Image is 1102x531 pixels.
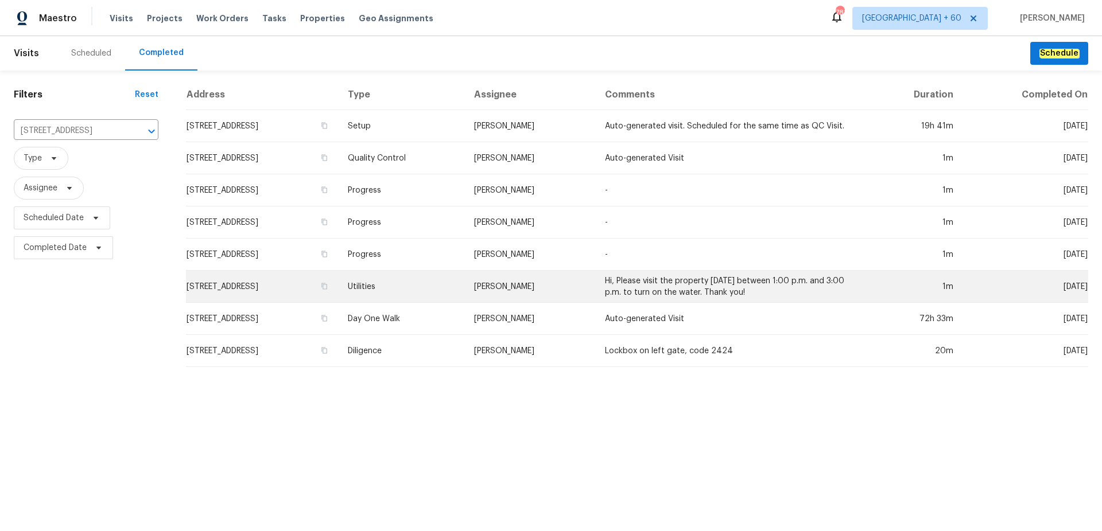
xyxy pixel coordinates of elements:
td: 1m [866,239,963,271]
td: [STREET_ADDRESS] [186,335,339,367]
span: Properties [300,13,345,24]
td: Hi, Please visit the property [DATE] between 1:00 p.m. and 3:00 p.m. to turn on the water. Thank ... [596,271,867,303]
td: [STREET_ADDRESS] [186,271,339,303]
div: 781 [836,7,844,18]
td: 1m [866,271,963,303]
td: Utilities [339,271,465,303]
span: Type [24,153,42,164]
span: Visits [110,13,133,24]
th: Address [186,80,339,110]
th: Completed On [963,80,1088,110]
td: [DATE] [963,142,1088,174]
td: [PERSON_NAME] [465,174,595,206]
div: Completed [139,47,184,58]
td: [PERSON_NAME] [465,206,595,239]
td: 1m [866,174,963,206]
td: [STREET_ADDRESS] [186,110,339,142]
td: 1m [866,142,963,174]
td: 1m [866,206,963,239]
td: Progress [339,174,465,206]
button: Copy Address [319,249,329,259]
td: [PERSON_NAME] [465,335,595,367]
button: Copy Address [319,217,329,227]
span: Projects [147,13,183,24]
span: [GEOGRAPHIC_DATA] + 60 [862,13,961,24]
td: - [596,174,867,206]
button: Open [143,123,160,139]
td: 20m [866,335,963,367]
td: [DATE] [963,239,1088,271]
td: Diligence [339,335,465,367]
td: Setup [339,110,465,142]
td: Progress [339,206,465,239]
td: [PERSON_NAME] [465,142,595,174]
span: Tasks [262,14,286,22]
td: Auto-generated Visit [596,142,867,174]
td: [DATE] [963,110,1088,142]
td: [PERSON_NAME] [465,303,595,335]
th: Duration [866,80,963,110]
span: Scheduled Date [24,212,84,224]
td: [STREET_ADDRESS] [186,206,339,239]
em: Schedule [1039,49,1079,58]
th: Assignee [465,80,595,110]
td: Day One Walk [339,303,465,335]
td: [DATE] [963,174,1088,206]
button: Copy Address [319,120,329,131]
td: [PERSON_NAME] [465,239,595,271]
span: Assignee [24,182,57,194]
td: Auto-generated Visit [596,303,867,335]
td: 72h 33m [866,303,963,335]
td: [PERSON_NAME] [465,271,595,303]
td: Progress [339,239,465,271]
span: Work Orders [196,13,249,24]
td: - [596,206,867,239]
td: [STREET_ADDRESS] [186,174,339,206]
h1: Filters [14,89,135,100]
td: - [596,239,867,271]
button: Copy Address [319,345,329,356]
td: [DATE] [963,271,1088,303]
button: Copy Address [319,313,329,323]
td: [PERSON_NAME] [465,110,595,142]
span: Maestro [39,13,77,24]
td: [STREET_ADDRESS] [186,142,339,174]
td: [DATE] [963,335,1088,367]
button: Copy Address [319,281,329,291]
td: [STREET_ADDRESS] [186,239,339,271]
div: Reset [135,89,158,100]
span: Completed Date [24,242,87,253]
td: 19h 41m [866,110,963,142]
td: Quality Control [339,142,465,174]
span: Visits [14,41,39,66]
td: Auto-generated visit. Scheduled for the same time as QC Visit. [596,110,867,142]
td: [STREET_ADDRESS] [186,303,339,335]
th: Type [339,80,465,110]
button: Schedule [1030,42,1088,65]
span: Geo Assignments [359,13,433,24]
button: Copy Address [319,185,329,195]
div: Scheduled [71,48,111,59]
button: Copy Address [319,153,329,163]
th: Comments [596,80,867,110]
input: Search for an address... [14,122,126,140]
span: [PERSON_NAME] [1015,13,1085,24]
td: [DATE] [963,303,1088,335]
td: [DATE] [963,206,1088,239]
td: Lockbox on left gate, code 2424 [596,335,867,367]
